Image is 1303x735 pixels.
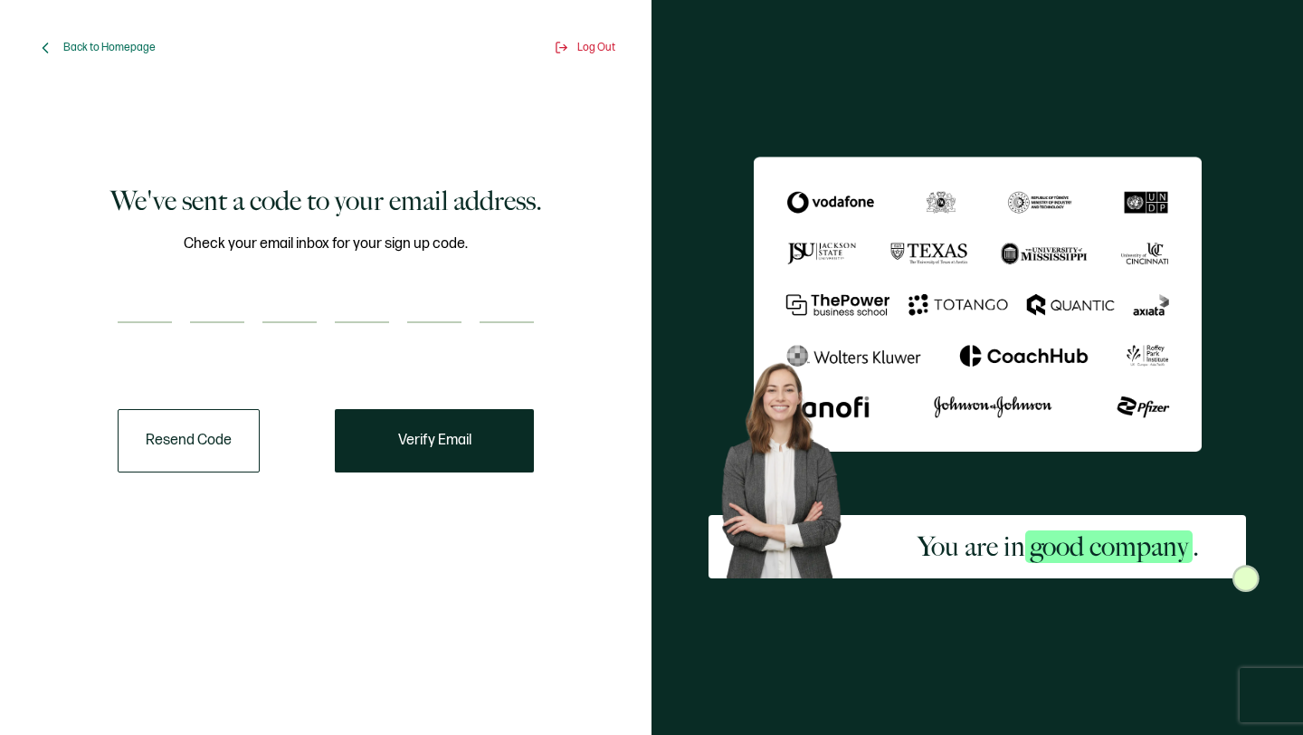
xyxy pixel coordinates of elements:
[1025,530,1193,563] span: good company
[754,157,1202,452] img: Sertifier We've sent a code to your email address.
[335,409,534,472] button: Verify Email
[577,41,615,54] span: Log Out
[918,529,1199,565] h2: You are in .
[709,352,870,578] img: Sertifier Signup - You are in <span class="strong-h">good company</span>. Hero
[118,409,260,472] button: Resend Code
[63,41,156,54] span: Back to Homepage
[184,233,468,255] span: Check your email inbox for your sign up code.
[1232,565,1260,592] img: Sertifier Signup
[110,183,542,219] h1: We've sent a code to your email address.
[398,434,471,448] span: Verify Email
